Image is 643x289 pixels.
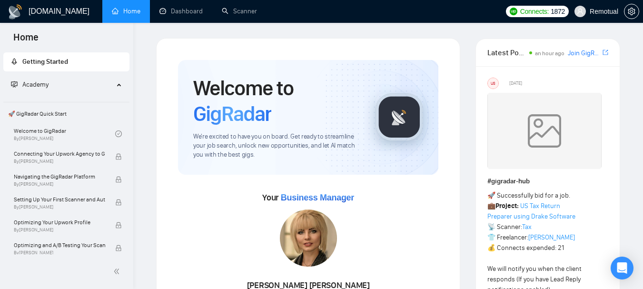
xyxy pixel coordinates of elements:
[262,192,354,203] span: Your
[11,58,18,65] span: rocket
[520,6,549,17] span: Connects:
[115,245,122,251] span: lock
[115,176,122,183] span: lock
[624,8,639,15] span: setting
[14,204,105,210] span: By [PERSON_NAME]
[115,222,122,229] span: lock
[4,104,129,123] span: 🚀 GigRadar Quick Start
[14,250,105,256] span: By [PERSON_NAME]
[14,149,105,159] span: Connecting Your Upwork Agency to GigRadar
[510,8,517,15] img: upwork-logo.png
[11,80,49,89] span: Academy
[159,7,203,15] a: dashboardDashboard
[624,4,639,19] button: setting
[14,172,105,181] span: Navigating the GigRadar Platform
[376,93,423,141] img: gigradar-logo.png
[487,93,602,169] img: weqQh+iSagEgQAAAABJRU5ErkJggg==
[112,7,140,15] a: homeHome
[280,209,337,267] img: 1687087754432-193.jpg
[603,48,608,57] a: export
[11,81,18,88] span: fund-projection-screen
[535,50,564,57] span: an hour ago
[222,7,257,15] a: searchScanner
[281,193,354,202] span: Business Manager
[603,49,608,56] span: export
[115,199,122,206] span: lock
[522,223,532,231] a: Tax
[568,48,601,59] a: Join GigRadar Slack Community
[3,52,129,71] li: Getting Started
[193,101,271,127] span: GigRadar
[115,153,122,160] span: lock
[8,4,23,20] img: logo
[6,30,46,50] span: Home
[14,240,105,250] span: Optimizing and A/B Testing Your Scanner for Better Results
[113,267,123,276] span: double-left
[14,218,105,227] span: Optimizing Your Upwork Profile
[14,181,105,187] span: By [PERSON_NAME]
[495,202,519,210] strong: Project:
[487,202,575,220] a: US Tax Return Preparer using Drake Software
[577,8,584,15] span: user
[611,257,633,279] div: Open Intercom Messenger
[487,47,526,59] span: Latest Posts from the GigRadar Community
[624,8,639,15] a: setting
[193,75,360,127] h1: Welcome to
[488,78,498,89] div: US
[14,123,115,144] a: Welcome to GigRadarBy[PERSON_NAME]
[509,79,522,88] span: [DATE]
[551,6,565,17] span: 1872
[22,80,49,89] span: Academy
[528,233,575,241] a: [PERSON_NAME]
[22,58,68,66] span: Getting Started
[115,130,122,137] span: check-circle
[14,195,105,204] span: Setting Up Your First Scanner and Auto-Bidder
[14,227,105,233] span: By [PERSON_NAME]
[14,159,105,164] span: By [PERSON_NAME]
[487,176,608,187] h1: # gigradar-hub
[193,132,360,159] span: We're excited to have you on board. Get ready to streamline your job search, unlock new opportuni...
